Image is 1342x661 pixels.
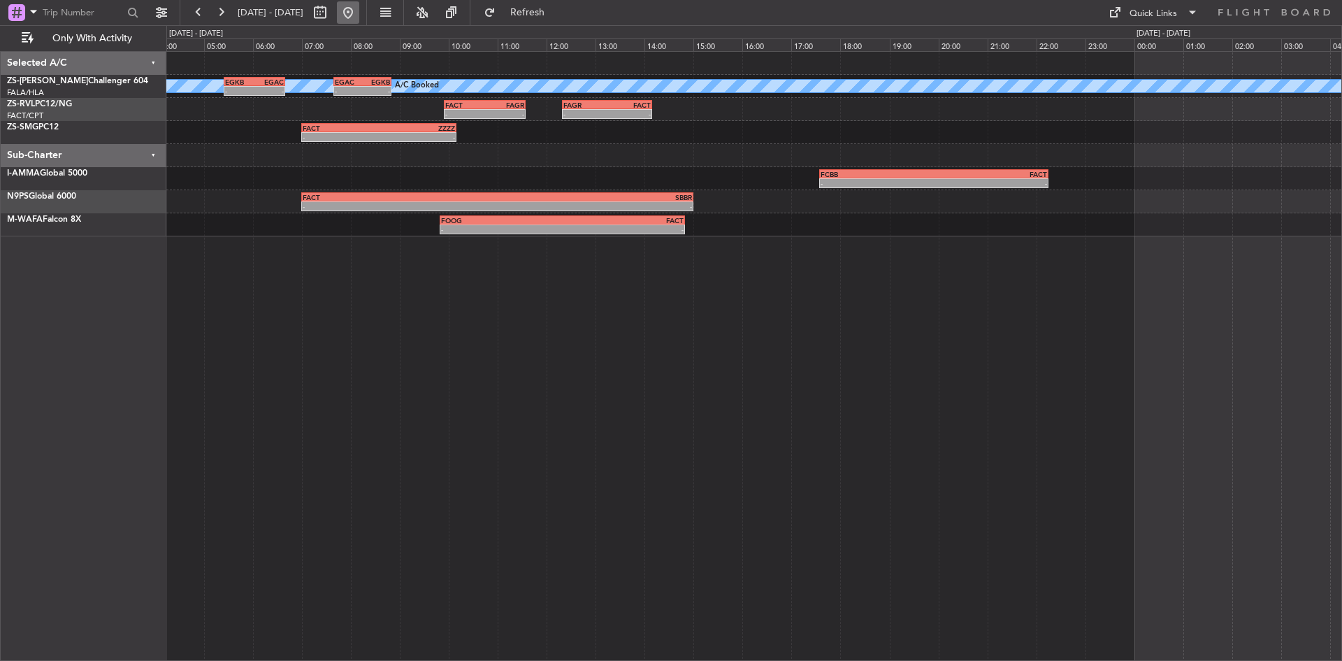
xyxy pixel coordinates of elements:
a: ZS-[PERSON_NAME]Challenger 604 [7,77,148,85]
div: - [445,110,485,118]
div: FACT [563,216,684,225]
a: FACT/CPT [7,111,43,121]
div: - [497,202,692,211]
div: 14:00 [644,38,693,51]
div: - [563,110,607,118]
div: 17:00 [791,38,840,51]
div: - [607,110,651,118]
span: M-WAFA [7,215,43,224]
a: ZS-SMGPC12 [7,123,59,132]
div: ZZZZ [379,124,455,132]
div: - [335,87,362,95]
div: 06:00 [253,38,302,51]
span: I-AMMA [7,169,40,178]
div: - [441,225,562,234]
span: Refresh [498,8,557,17]
div: FACT [303,124,379,132]
div: - [485,110,525,118]
a: I-AMMAGlobal 5000 [7,169,87,178]
span: [DATE] - [DATE] [238,6,303,19]
div: EGKB [363,78,390,86]
div: 08:00 [351,38,400,51]
div: FOOG [441,216,562,225]
div: - [303,202,498,211]
div: FACT [303,193,498,201]
span: N9PS [7,192,29,201]
div: - [934,179,1047,187]
div: 07:00 [302,38,351,51]
div: 00:00 [1134,38,1183,51]
div: FACT [607,101,651,109]
span: Only With Activity [36,34,147,43]
div: - [379,133,455,141]
div: 19:00 [890,38,939,51]
div: [DATE] - [DATE] [169,28,223,40]
span: ZS-[PERSON_NAME] [7,77,88,85]
div: - [254,87,284,95]
div: 21:00 [988,38,1037,51]
div: EGAC [335,78,362,86]
div: Quick Links [1130,7,1177,21]
div: A/C Booked [395,76,439,97]
a: FALA/HLA [7,87,44,98]
div: SBBR [497,193,692,201]
div: FCBB [821,170,934,178]
div: 05:00 [204,38,253,51]
div: - [225,87,254,95]
div: - [821,179,934,187]
input: Trip Number [43,2,123,23]
div: 15:00 [693,38,742,51]
div: 11:00 [498,38,547,51]
div: FACT [445,101,485,109]
div: 22:00 [1037,38,1085,51]
div: [DATE] - [DATE] [1137,28,1190,40]
div: 16:00 [742,38,791,51]
div: 04:00 [155,38,204,51]
div: 13:00 [596,38,644,51]
div: - [363,87,390,95]
span: ZS-RVL [7,100,35,108]
div: - [303,133,379,141]
button: Only With Activity [15,27,152,50]
span: ZS-SMG [7,123,38,132]
div: 03:00 [1281,38,1330,51]
div: 23:00 [1085,38,1134,51]
div: 02:00 [1232,38,1281,51]
div: EGAC [254,78,284,86]
a: M-WAFAFalcon 8X [7,215,81,224]
div: FAGR [485,101,525,109]
button: Refresh [477,1,561,24]
div: 18:00 [840,38,889,51]
div: 12:00 [547,38,596,51]
div: - [563,225,684,234]
div: 10:00 [449,38,498,51]
div: EGKB [225,78,254,86]
a: ZS-RVLPC12/NG [7,100,72,108]
button: Quick Links [1102,1,1205,24]
div: 01:00 [1183,38,1232,51]
div: 20:00 [939,38,988,51]
div: FAGR [563,101,607,109]
div: FACT [934,170,1047,178]
a: N9PSGlobal 6000 [7,192,76,201]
